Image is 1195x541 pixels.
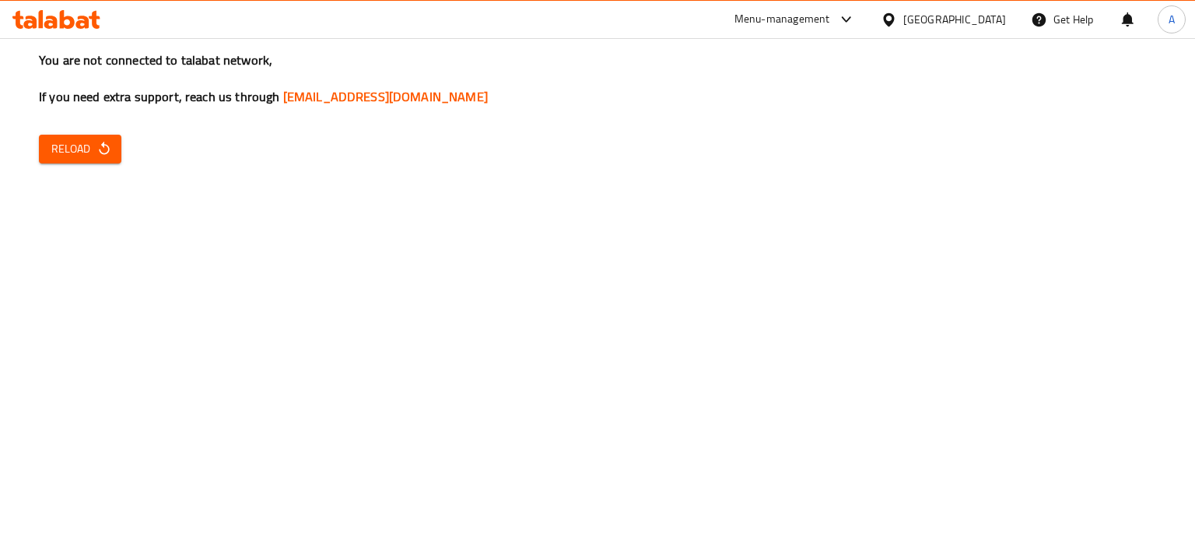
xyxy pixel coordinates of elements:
a: [EMAIL_ADDRESS][DOMAIN_NAME] [283,85,488,108]
span: Reload [51,139,109,159]
div: [GEOGRAPHIC_DATA] [903,11,1006,28]
span: A [1169,11,1175,28]
div: Menu-management [734,10,830,29]
h3: You are not connected to talabat network, If you need extra support, reach us through [39,51,1156,106]
button: Reload [39,135,121,163]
